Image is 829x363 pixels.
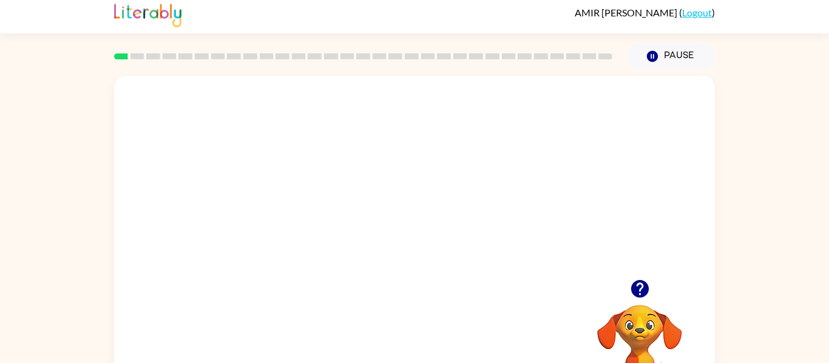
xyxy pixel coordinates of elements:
button: Pause [627,42,715,70]
div: ( ) [575,7,715,18]
video: Your browser must support playing .mp4 files to use Literably. Please try using another browser. [114,76,715,279]
span: AMIR [PERSON_NAME] [575,7,679,18]
a: Logout [682,7,712,18]
img: Literably [114,1,181,27]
